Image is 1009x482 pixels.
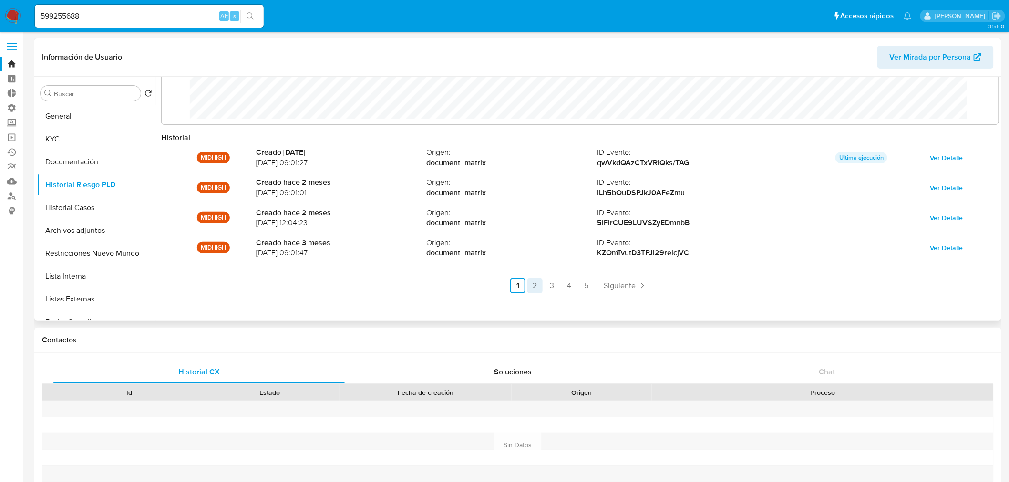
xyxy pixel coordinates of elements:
input: Buscar [54,90,137,98]
a: Ir a la página 3 [545,278,560,293]
a: Ir a la página 5 [579,278,594,293]
p: Ultima ejecución [835,152,887,163]
span: Ver Detalle [930,181,963,194]
button: Listas Externas [37,288,156,311]
button: Documentación [37,151,156,173]
div: Id [66,388,193,397]
strong: Historial [161,132,190,143]
h1: Contactos [42,335,994,345]
button: KYC [37,128,156,151]
span: Alt [220,11,228,20]
a: Notificaciones [904,12,912,20]
span: Ver Detalle [930,241,963,254]
button: Historial Riesgo PLD [37,173,156,196]
button: Historial Casos [37,196,156,219]
button: Ver Mirada por Persona [877,46,994,69]
span: Siguiente [604,282,636,290]
strong: document_matrix [427,218,597,228]
span: Origen : [427,238,597,248]
span: Origen : [427,208,597,218]
span: [DATE] 09:01:01 [256,188,427,198]
span: [DATE] 09:01:47 [256,248,427,258]
button: Restricciones Nuevo Mundo [37,242,156,265]
div: Proceso [659,388,987,397]
p: MIDHIGH [197,182,230,193]
strong: Creado hace 2 meses [256,177,427,188]
strong: qwVkdQAzCTxVRlQks/TAGHL36W5jH/Y0Y3hKESGuzhJul8diSRKj//2IP0gkG/zaGiu/DHzzMOzDOFocPVIalw== [597,157,968,168]
strong: 5iFirCUE9LUVSZyEDmnbBBaynaThNAEkrJjD4PAuAn5wp0xYI9TJNb3P2J5X9kpMwG3oFd248s8WQdv/fLwzog== [597,217,983,228]
span: ID Evento : [597,147,768,158]
h1: Información de Usuario [42,52,122,62]
p: MIDHIGH [197,242,230,253]
span: Origen : [427,177,597,188]
strong: Creado hace 2 meses [256,208,427,218]
button: General [37,105,156,128]
strong: document_matrix [427,248,597,258]
input: Buscar usuario o caso... [35,10,264,22]
span: Soluciones [494,366,532,377]
a: Siguiente [600,278,651,293]
button: Buscar [44,90,52,97]
p: ignacio.bagnardi@mercadolibre.com [935,11,988,20]
button: Volver al orden por defecto [144,90,152,100]
span: Ver Detalle [930,151,963,164]
strong: KZOmTvutD3TPJl29relcjVCZc+1SDrkbkug/HL8WUoEvbe/dzroj3K/bVFy2SFnXeHTA2tWlzukNpgErA/+oJw== [597,247,960,258]
strong: document_matrix [427,158,597,168]
p: MIDHIGH [197,212,230,223]
span: ID Evento : [597,238,768,248]
div: Estado [206,388,333,397]
a: Salir [992,11,1002,21]
strong: ILh5bOuDSPJkJ0AFeZmuNd0k1WLkNP27XHvY0IRqeWBv9FhIs5NLjjvHARHCnb+YT90zwc8sBGqKY6c8aj/mTg== [597,187,980,198]
button: Ver Detalle [924,180,970,195]
span: ID Evento : [597,208,768,218]
button: Lista Interna [37,265,156,288]
a: Ir a la página 4 [562,278,577,293]
span: Accesos rápidos [841,11,894,21]
button: Ver Detalle [924,240,970,255]
span: ID Evento : [597,177,768,188]
span: [DATE] 09:01:27 [256,158,427,168]
span: Ver Detalle [930,211,963,224]
span: s [233,11,236,20]
a: Ir a la página 1 [510,278,525,293]
button: Ver Detalle [924,210,970,225]
a: Ir a la página 2 [527,278,543,293]
button: search-icon [240,10,260,23]
div: Origen [518,388,645,397]
span: Ver Mirada por Persona [890,46,971,69]
nav: Paginación [161,278,999,293]
span: Historial CX [178,366,220,377]
strong: Creado hace 3 meses [256,238,427,248]
p: MIDHIGH [197,152,230,163]
span: Chat [819,366,835,377]
button: Ver Detalle [924,150,970,165]
span: Origen : [427,147,597,158]
strong: document_matrix [427,188,597,198]
button: Archivos adjuntos [37,219,156,242]
div: Fecha de creación [346,388,505,397]
span: [DATE] 12:04:23 [256,218,427,228]
strong: Creado [DATE] [256,147,427,158]
button: Fecha Compliant [37,311,156,333]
